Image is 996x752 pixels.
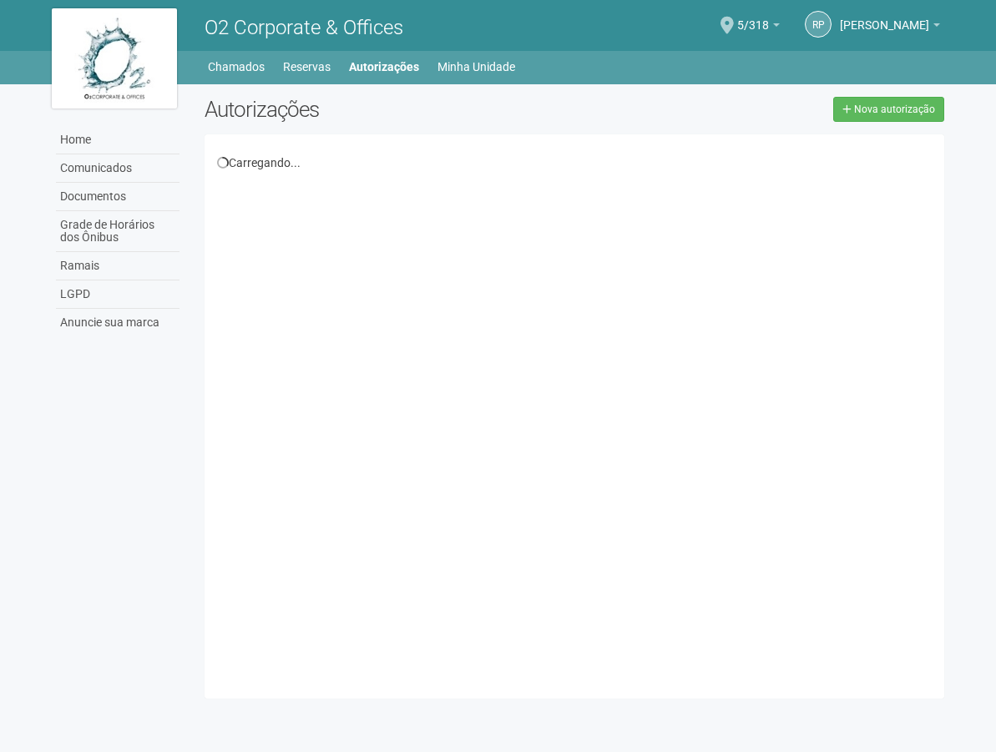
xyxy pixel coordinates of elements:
span: O2 Corporate & Offices [205,16,403,39]
a: Comunicados [56,154,179,183]
span: Renzo Pestana Barroso [840,3,929,32]
img: logo.jpg [52,8,177,109]
a: LGPD [56,280,179,309]
span: Nova autorização [854,103,935,115]
a: Ramais [56,252,179,280]
span: 5/318 [737,3,769,32]
a: Home [56,126,179,154]
a: Documentos [56,183,179,211]
a: Minha Unidade [437,55,515,78]
a: 5/318 [737,21,780,34]
a: [PERSON_NAME] [840,21,940,34]
a: Grade de Horários dos Ônibus [56,211,179,252]
a: Anuncie sua marca [56,309,179,336]
h2: Autorizações [205,97,562,122]
div: Carregando... [217,155,933,170]
a: Reservas [283,55,331,78]
a: Autorizações [349,55,419,78]
a: Chamados [208,55,265,78]
a: Nova autorização [833,97,944,122]
a: RP [805,11,832,38]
